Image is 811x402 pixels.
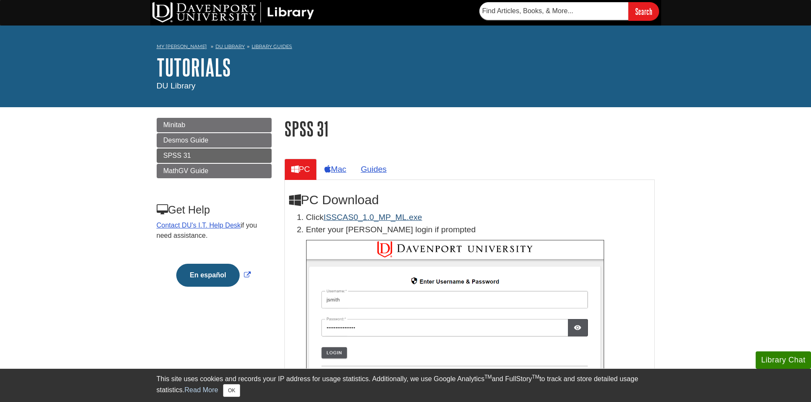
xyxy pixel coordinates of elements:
[163,121,186,128] span: Minitab
[289,193,650,207] h2: PC Download
[318,159,353,180] a: Mac
[163,152,191,159] span: SPSS 31
[157,374,655,397] div: This site uses cookies and records your IP address for usage statistics. Additionally, we use Goo...
[157,220,271,241] p: if you need assistance.
[184,386,218,393] a: Read More
[157,43,207,50] a: My [PERSON_NAME]
[157,222,241,229] a: Contact DU's I.T. Help Desk
[252,43,292,49] a: Library Guides
[152,2,314,23] img: DU Library
[354,159,393,180] a: Guides
[215,43,245,49] a: DU Library
[163,137,209,144] span: Desmos Guide
[157,204,271,216] h3: Get Help
[157,148,272,163] a: SPSS 31
[157,81,196,90] span: DU Library
[176,264,240,287] button: En español
[157,118,272,301] div: Guide Page Menu
[306,211,650,224] li: Click
[157,41,655,54] nav: breadcrumb
[223,384,240,397] button: Close
[174,271,253,279] a: Link opens in new window
[157,164,272,178] a: MathGV Guide
[324,213,422,222] a: Download opens in new window
[628,2,659,20] input: Search
[532,374,539,380] sup: TM
[484,374,492,380] sup: TM
[157,133,272,148] a: Desmos Guide
[284,118,655,140] h1: SPSS 31
[284,159,317,180] a: PC
[163,167,209,174] span: MathGV Guide
[479,2,659,20] form: Searches DU Library's articles, books, and more
[756,351,811,369] button: Library Chat
[157,54,231,80] a: Tutorials
[157,118,272,132] a: Minitab
[306,224,650,236] p: Enter your [PERSON_NAME] login if prompted
[479,2,628,20] input: Find Articles, Books, & More...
